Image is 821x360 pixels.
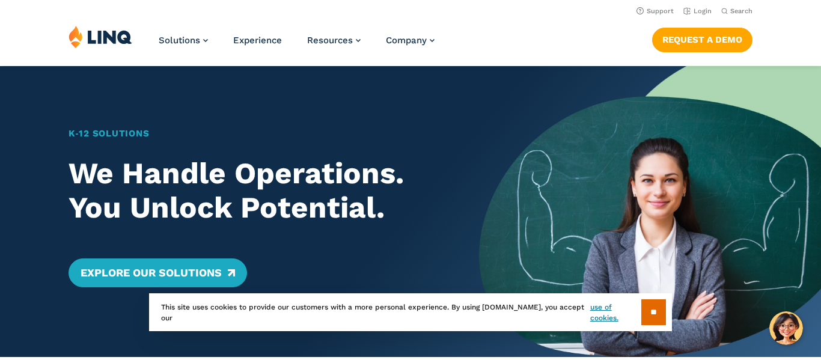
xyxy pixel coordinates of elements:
a: Explore Our Solutions [69,258,247,287]
a: use of cookies. [590,302,641,323]
button: Open Search Bar [721,7,752,16]
h1: K‑12 Solutions [69,127,445,141]
span: Resources [307,35,353,46]
span: Company [386,35,427,46]
nav: Primary Navigation [159,25,435,65]
span: Search [730,7,752,15]
button: Hello, have a question? Let’s chat. [769,311,803,345]
img: LINQ | K‑12 Software [69,25,132,48]
img: Home Banner [479,66,821,357]
a: Support [636,7,674,15]
span: Solutions [159,35,200,46]
a: Request a Demo [652,28,752,52]
a: Solutions [159,35,208,46]
h2: We Handle Operations. You Unlock Potential. [69,156,445,224]
nav: Button Navigation [652,25,752,52]
div: This site uses cookies to provide our customers with a more personal experience. By using [DOMAIN... [149,293,672,331]
a: Company [386,35,435,46]
a: Resources [307,35,361,46]
a: Experience [233,35,282,46]
a: Login [683,7,712,15]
